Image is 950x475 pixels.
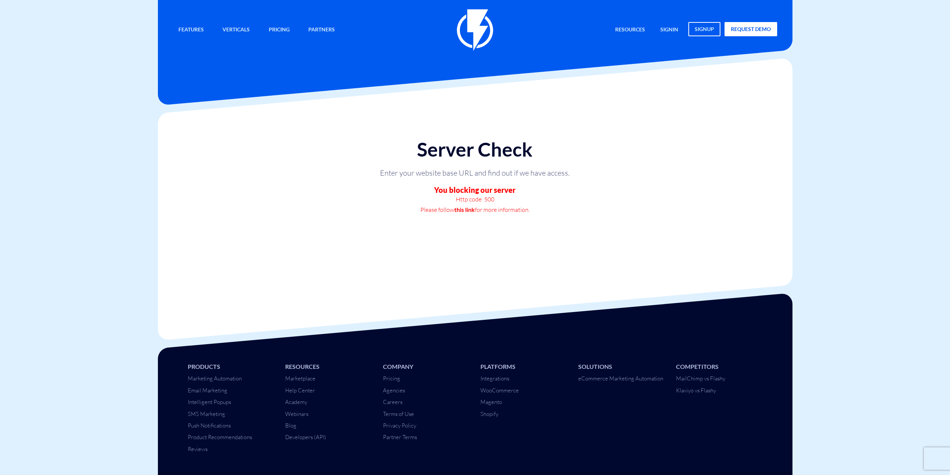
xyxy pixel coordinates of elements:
a: Help Center [285,387,315,394]
a: Shopify [480,410,498,417]
a: Integrations [480,375,509,382]
a: Developers (API) [285,434,326,441]
li: Products [188,363,274,371]
a: Academy [285,398,307,405]
a: Privacy Policy [383,422,416,429]
a: Push Notifications [188,422,231,429]
a: Careers [383,398,402,405]
a: MailChimp vs Flashy [676,375,725,382]
a: WooCommerce [480,387,519,394]
a: Webinars [285,410,308,417]
p: Http code: 500 [363,194,587,204]
a: Magento [480,398,502,405]
li: Solutions [578,363,665,371]
a: Resources [610,22,651,38]
a: signin [655,22,684,38]
a: Klaviyo vs Flashy [676,387,716,394]
a: Pricing [263,22,295,38]
li: Platforms [480,363,567,371]
a: Email Marketing [188,387,227,394]
li: Competitors [676,363,763,371]
a: eCommerce Marketing Automation [578,375,663,382]
a: Partner Terms [383,434,417,441]
li: Company [383,363,470,371]
a: Partners [303,22,340,38]
li: Resources [285,363,372,371]
a: Features [173,22,209,38]
a: Product Recommendations [188,434,252,441]
a: signup [688,22,720,36]
a: Intelligent Popups [188,398,231,405]
a: Blog [285,422,296,429]
h1: Server Check [303,139,647,160]
p: Please follow for more information. [363,204,587,215]
a: Marketing Automation [188,375,242,382]
a: this link [454,204,475,215]
a: request demo [725,22,777,36]
p: Enter your website base URL and find out if we have access. [363,168,587,178]
a: Pricing [383,375,400,382]
h3: You blocking our server [303,186,647,194]
a: Marketplace [285,375,315,382]
a: Verticals [217,22,255,38]
a: SMS Marketing [188,410,225,417]
a: Terms of Use [383,410,414,417]
a: Agencies [383,387,405,394]
a: Reviews [188,445,208,453]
